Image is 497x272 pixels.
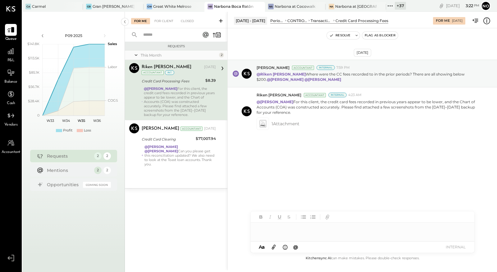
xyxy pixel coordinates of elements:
div: Riken [PERSON_NAME] [142,64,191,70]
text: $141.8K [27,42,39,46]
strong: @[PERSON_NAME] [144,149,178,153]
button: Ordered List [309,213,317,221]
span: @ [293,244,298,250]
div: Internal [328,93,347,97]
button: @ [291,243,300,251]
span: Queue [5,36,17,42]
div: 2 [94,167,102,174]
button: Flag as Blocker [362,32,398,39]
a: Vendors [0,110,21,128]
span: Riken [PERSON_NAME] [257,92,301,98]
div: Profit [63,128,72,133]
button: Underline [276,213,284,221]
div: copy link [438,2,445,9]
div: Opportunities [47,182,80,188]
button: Add URL [323,213,331,221]
button: Strikethrough [285,213,293,221]
button: Resolve [327,32,353,39]
div: Accountant [304,93,326,97]
strong: @[PERSON_NAME] [267,77,303,82]
div: 2 [103,152,111,160]
text: Sales [108,42,117,46]
a: Cash [0,88,21,106]
div: Period P&L [270,18,284,23]
div: [DATE] [204,65,216,70]
div: Na [329,4,334,9]
div: [DATE] [446,3,479,9]
button: Unordered List [299,213,308,221]
div: Requests [128,44,224,48]
div: [DATE] [354,49,371,57]
a: Accountant [0,137,21,155]
span: [PERSON_NAME] [257,65,290,70]
div: Coming Soon [83,182,111,188]
div: GB [86,4,92,9]
text: Labor [108,65,117,69]
a: Queue [0,24,21,42]
button: Bold [257,213,265,221]
div: Credit Card Processing Fees [335,18,388,23]
div: For Client [151,18,176,24]
div: 2 [94,152,102,160]
div: P09 2025 [47,33,100,38]
div: $8.39 [205,77,216,84]
div: Accountant [142,70,164,75]
strong: @[PERSON_NAME] [304,77,341,82]
text: W33 [47,118,54,123]
text: W34 [62,118,70,123]
div: Narbona at [GEOGRAPHIC_DATA] LLC [335,4,377,9]
text: W36 [93,118,101,123]
div: Carmel [32,4,46,9]
div: Accountant [292,66,314,70]
span: Balance [4,79,17,85]
div: Requests [47,153,91,159]
button: INTERNAL [443,243,468,251]
span: Vendors [4,122,18,128]
div: Can you please get this reconciliation updated? We also need to look at the Toast loan accounts. ... [144,145,216,166]
div: $77,007.94 [196,136,216,142]
div: Great White Melrose [153,4,191,9]
span: Cash [7,101,15,106]
div: Gran [PERSON_NAME] (New) [93,4,134,9]
div: [DATE] [204,126,216,131]
text: 0 [37,113,39,118]
a: P&L [0,45,21,63]
button: Aa [257,244,267,251]
div: Loss [84,128,91,133]
div: 2 [103,167,111,174]
div: [DATE] - [DATE] [234,17,267,25]
strong: @[PERSON_NAME] [144,86,177,91]
div: This Month [141,53,217,58]
div: Mentions [47,167,91,173]
div: Ca [25,4,31,9]
text: $28.4K [28,99,39,103]
button: Italic [266,213,274,221]
p: For this client, the credit card fees recorded in previous years appear to be lower, and the Char... [257,99,480,115]
text: $113.5K [28,56,39,60]
span: 7:59 PM [336,65,350,70]
div: GW [147,4,152,9]
div: Transaction Related Expenses [311,18,332,23]
div: Narbona at Cocowalk LLC [275,4,316,9]
div: Closed [178,18,197,24]
a: Balance [0,67,21,85]
div: 2 [219,53,224,58]
text: W35 [78,118,85,123]
div: For Me [131,18,150,24]
text: $56.7K [28,85,39,89]
div: [PERSON_NAME] [142,126,179,132]
div: Narbona Boca Ratōn [214,4,253,9]
div: Na [268,4,274,9]
span: a [262,244,265,250]
text: $85.1K [29,70,39,75]
p: Where were the CC fees recorded to in the prior periods? There are all showing below $200. [257,71,480,82]
span: 1 Attachment [271,118,299,130]
div: [DATE] [452,19,463,23]
div: NB [207,4,213,9]
span: P&L [7,58,15,63]
div: Credit Card Processing Fees [142,78,203,84]
div: For Me [436,18,450,23]
div: Credit Card Clearing [142,136,194,142]
div: CONTROLLABLE EXPENSES [287,18,308,23]
div: For this client, the credit card fees recorded in previous years appear to be lower, and the Char... [144,86,216,117]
